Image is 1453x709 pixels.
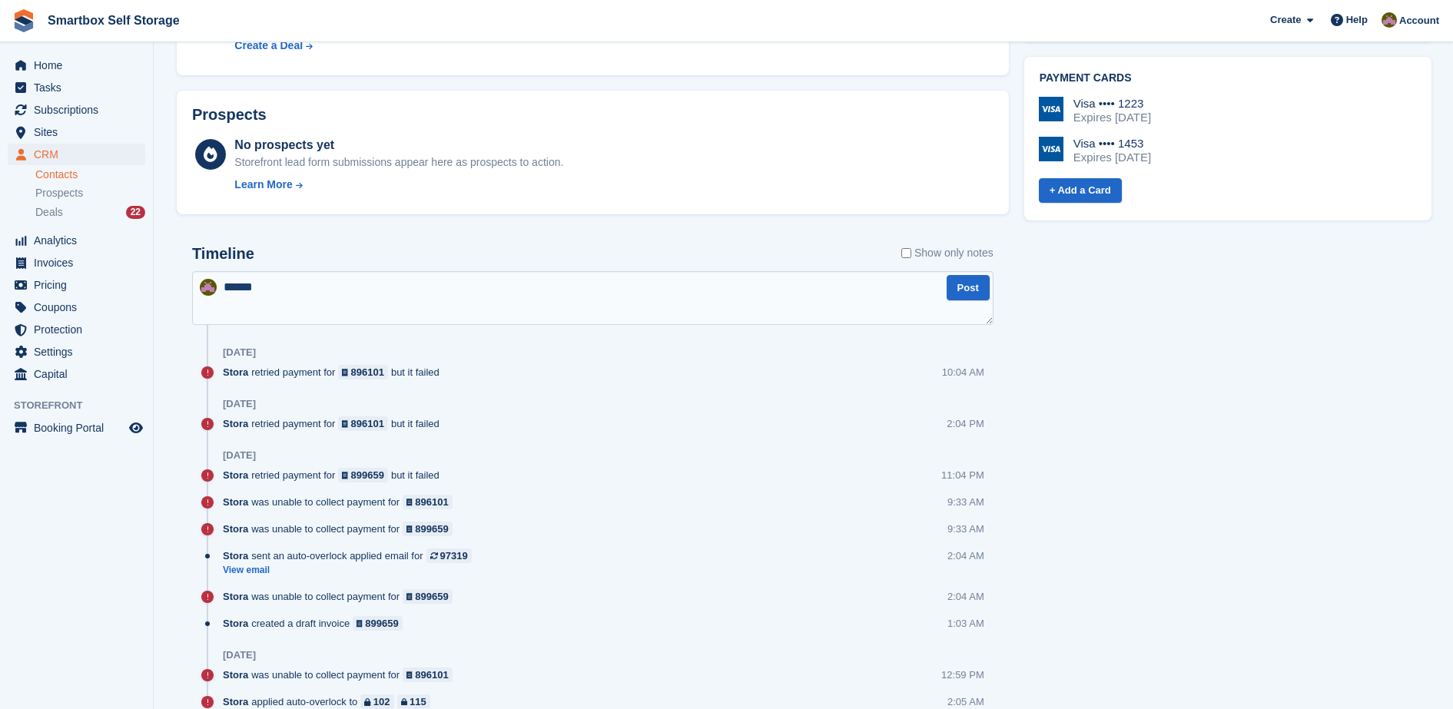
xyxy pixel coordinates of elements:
[947,589,984,604] div: 2:04 AM
[223,365,447,379] div: retried payment for but it failed
[8,121,145,143] a: menu
[234,136,563,154] div: No prospects yet
[223,649,256,661] div: [DATE]
[947,694,984,709] div: 2:05 AM
[34,363,126,385] span: Capital
[35,205,63,220] span: Deals
[223,668,460,682] div: was unable to collect payment for
[34,144,126,165] span: CRM
[34,55,126,76] span: Home
[1039,97,1063,121] img: Visa Logo
[34,121,126,143] span: Sites
[127,419,145,437] a: Preview store
[947,416,984,431] div: 2:04 PM
[34,417,126,439] span: Booking Portal
[397,694,430,709] a: 115
[353,616,403,631] a: 899659
[200,279,217,296] img: Kayleigh Devlin
[1382,12,1397,28] img: Kayleigh Devlin
[12,9,35,32] img: stora-icon-8386f47178a22dfd0bd8f6a31ec36ba5ce8667c1dd55bd0f319d3a0aa187defe.svg
[8,99,145,121] a: menu
[1270,12,1301,28] span: Create
[947,522,984,536] div: 9:33 AM
[223,616,410,631] div: created a draft invoice
[1039,137,1063,161] img: Visa Logo
[403,522,453,536] a: 899659
[223,346,256,359] div: [DATE]
[403,589,453,604] a: 899659
[1399,13,1439,28] span: Account
[223,522,248,536] span: Stora
[223,589,460,604] div: was unable to collect payment for
[223,694,248,709] span: Stora
[8,297,145,318] a: menu
[223,398,256,410] div: [DATE]
[8,77,145,98] a: menu
[223,495,248,509] span: Stora
[34,77,126,98] span: Tasks
[34,252,126,273] span: Invoices
[223,416,447,431] div: retried payment for but it failed
[338,468,388,482] a: 899659
[426,548,472,563] a: 97319
[34,319,126,340] span: Protection
[440,548,468,563] div: 97319
[901,245,911,261] input: Show only notes
[223,589,248,604] span: Stora
[223,365,248,379] span: Stora
[410,694,426,709] div: 115
[373,694,390,709] div: 102
[403,668,453,682] a: 896101
[223,694,438,709] div: applied auto-overlock to
[8,55,145,76] a: menu
[34,274,126,296] span: Pricing
[338,365,388,379] a: 896101
[947,616,984,631] div: 1:03 AM
[351,365,384,379] div: 896101
[35,186,83,200] span: Prospects
[234,177,292,193] div: Learn More
[8,230,145,251] a: menu
[34,297,126,318] span: Coupons
[947,495,984,509] div: 9:33 AM
[41,8,186,33] a: Smartbox Self Storage
[1073,97,1151,111] div: Visa •••• 1223
[192,106,267,124] h2: Prospects
[192,245,254,263] h2: Timeline
[8,417,145,439] a: menu
[415,522,448,536] div: 899659
[351,468,384,482] div: 899659
[415,495,448,509] div: 896101
[941,668,984,682] div: 12:59 PM
[8,319,145,340] a: menu
[34,99,126,121] span: Subscriptions
[1346,12,1368,28] span: Help
[34,230,126,251] span: Analytics
[8,274,145,296] a: menu
[947,548,984,563] div: 2:04 AM
[234,38,303,54] div: Create a Deal
[223,495,460,509] div: was unable to collect payment for
[1039,178,1122,204] a: + Add a Card
[234,154,563,171] div: Storefront lead form submissions appear here as prospects to action.
[941,468,984,482] div: 11:04 PM
[14,398,153,413] span: Storefront
[223,522,460,536] div: was unable to collect payment for
[403,495,453,509] a: 896101
[8,363,145,385] a: menu
[223,668,248,682] span: Stora
[360,694,393,709] a: 102
[942,365,984,379] div: 10:04 AM
[223,564,479,577] a: View email
[1040,72,1416,84] h2: Payment cards
[34,341,126,363] span: Settings
[234,38,556,54] a: Create a Deal
[223,468,248,482] span: Stora
[35,204,145,220] a: Deals 22
[234,177,563,193] a: Learn More
[947,275,990,300] button: Post
[223,449,256,462] div: [DATE]
[223,548,479,563] div: sent an auto-overlock applied email for
[415,589,448,604] div: 899659
[415,668,448,682] div: 896101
